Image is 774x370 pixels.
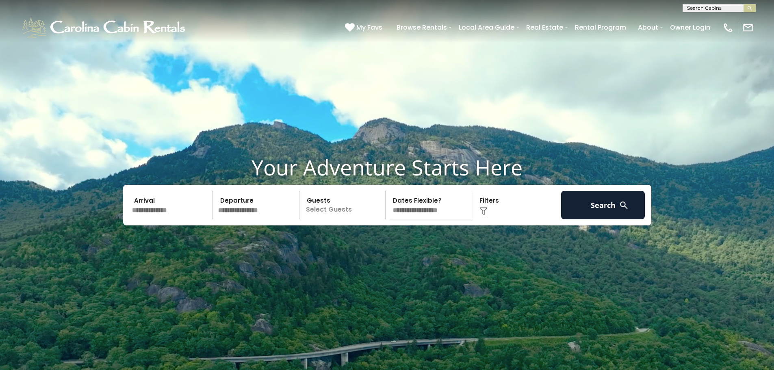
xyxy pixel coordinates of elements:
span: My Favs [356,22,382,32]
a: Local Area Guide [455,20,518,35]
a: Browse Rentals [392,20,451,35]
img: phone-regular-white.png [722,22,734,33]
img: mail-regular-white.png [742,22,754,33]
a: Real Estate [522,20,567,35]
img: White-1-1-2.png [20,15,189,40]
a: About [634,20,662,35]
a: Rental Program [571,20,630,35]
img: search-regular-white.png [619,200,629,210]
a: My Favs [345,22,384,33]
h1: Your Adventure Starts Here [6,155,768,180]
img: filter--v1.png [479,207,488,215]
p: Select Guests [302,191,386,219]
button: Search [561,191,645,219]
a: Owner Login [666,20,714,35]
